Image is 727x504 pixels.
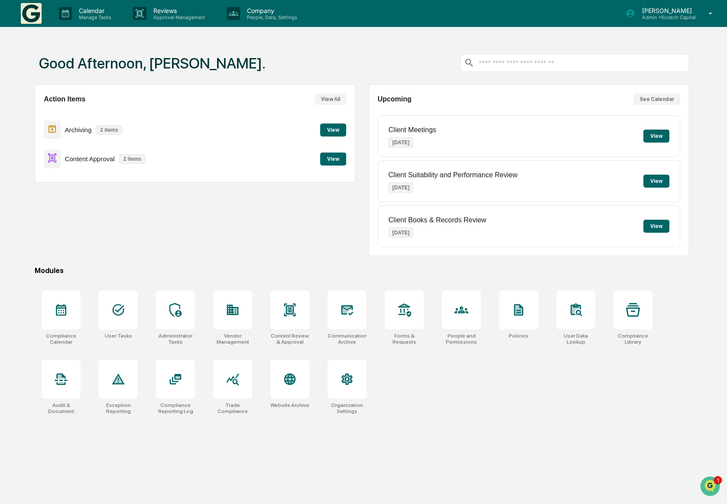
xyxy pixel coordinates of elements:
[213,333,252,345] div: Vendor Management
[633,94,680,105] button: See Calendar
[63,178,70,185] div: 🗄️
[389,126,436,134] p: Client Meetings
[39,75,119,82] div: We're available if you need us!
[320,124,346,137] button: View
[442,333,481,345] div: People and Permissions
[65,126,92,133] p: Archiving
[147,69,158,79] button: Start new chat
[9,66,24,82] img: 1746055101610-c473b297-6a78-478c-a979-82029cc54cd1
[86,215,105,221] span: Pylon
[213,402,252,414] div: Trade Compliance
[72,14,116,20] p: Manage Tasks
[146,14,210,20] p: Approval Management
[699,475,723,499] iframe: Open customer support
[5,190,58,206] a: 🔎Data Lookup
[9,18,158,32] p: How can we help?
[270,402,309,408] div: Website Archive
[77,118,94,125] span: [DATE]
[18,66,34,82] img: 8933085812038_c878075ebb4cc5468115_72.jpg
[59,174,111,189] a: 🗄️Attestations
[643,175,669,188] button: View
[9,195,16,202] div: 🔎
[17,177,56,186] span: Preclearance
[509,333,529,339] div: Policies
[389,182,414,193] p: [DATE]
[65,155,115,163] p: Content Approval
[134,94,158,105] button: See all
[389,228,414,238] p: [DATE]
[320,154,346,163] a: View
[119,154,146,164] p: 2 items
[21,3,42,24] img: logo
[44,95,85,103] h2: Action Items
[71,177,107,186] span: Attestations
[613,333,652,345] div: Compliance Library
[39,66,142,75] div: Start new chat
[385,333,424,345] div: Forms & Requests
[320,153,346,166] button: View
[643,130,669,143] button: View
[378,95,412,103] h2: Upcoming
[72,141,75,148] span: •
[77,141,94,148] span: [DATE]
[39,55,266,72] h1: Good Afternoon, [PERSON_NAME].
[240,14,302,20] p: People, Data, Settings
[17,142,24,149] img: 1746055101610-c473b297-6a78-478c-a979-82029cc54cd1
[9,96,58,103] div: Past conversations
[9,178,16,185] div: 🖐️
[27,118,70,125] span: [PERSON_NAME]
[389,171,518,179] p: Client Suitability and Performance Review
[156,402,195,414] div: Compliance Reporting Log
[270,333,309,345] div: Content Review & Approval
[389,137,414,148] p: [DATE]
[635,14,696,20] p: Admin • Scratch Capital
[9,110,23,124] img: Jack Rasmussen
[72,118,75,125] span: •
[556,333,595,345] div: User Data Lookup
[42,333,81,345] div: Compliance Calendar
[328,333,367,345] div: Communications Archive
[9,133,23,147] img: Jack Rasmussen
[99,402,138,414] div: Exception Reporting
[61,215,105,221] a: Powered byPylon
[315,94,346,105] button: View All
[27,141,70,148] span: [PERSON_NAME]
[635,7,696,14] p: [PERSON_NAME]
[42,402,81,414] div: Audit & Document Logs
[240,7,302,14] p: Company
[96,125,122,135] p: 2 items
[389,216,487,224] p: Client Books & Records Review
[643,220,669,233] button: View
[17,118,24,125] img: 1746055101610-c473b297-6a78-478c-a979-82029cc54cd1
[17,194,55,202] span: Data Lookup
[156,333,195,345] div: Administrator Tasks
[320,125,346,133] a: View
[35,267,689,275] div: Modules
[72,7,116,14] p: Calendar
[146,7,210,14] p: Reviews
[105,333,132,339] div: User Tasks
[5,174,59,189] a: 🖐️Preclearance
[328,402,367,414] div: Organization Settings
